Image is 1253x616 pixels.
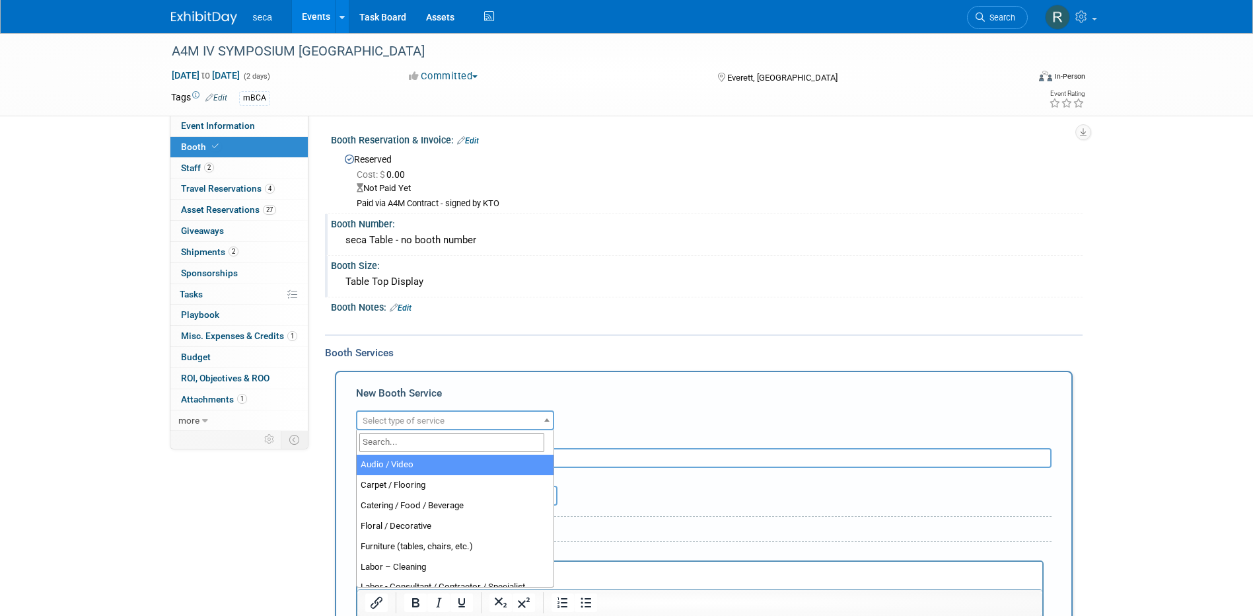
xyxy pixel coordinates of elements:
[341,272,1073,292] div: Table Top Display
[170,263,308,284] a: Sponsorships
[359,433,544,452] input: Search...
[181,141,221,152] span: Booth
[181,225,224,236] span: Giveaways
[489,594,512,612] button: Subscript
[475,468,991,486] div: Ideally by
[171,11,237,24] img: ExhibitDay
[170,410,308,431] a: more
[967,6,1028,29] a: Search
[170,116,308,136] a: Event Information
[181,352,211,362] span: Budget
[357,577,554,597] li: Labor - Consultant / Contractor / Specialist
[727,73,838,83] span: Everett, [GEOGRAPHIC_DATA]
[341,230,1073,250] div: seca Table - no booth number
[258,431,281,448] td: Personalize Event Tab Strip
[205,93,227,102] a: Edit
[181,183,275,194] span: Travel Reservations
[357,475,554,496] li: Carpet / Flooring
[171,91,227,106] td: Tags
[199,70,212,81] span: to
[178,415,199,426] span: more
[204,163,214,173] span: 2
[357,557,554,578] li: Labor – Cleaning
[181,204,276,215] span: Asset Reservations
[357,537,554,557] li: Furniture (tables, chairs, etc.)
[212,143,219,150] i: Booth reservation complete
[356,547,1044,560] div: Reservation Notes/Details:
[229,247,238,256] span: 2
[1054,71,1085,81] div: In-Person
[404,594,427,612] button: Bold
[242,72,270,81] span: (2 days)
[265,184,275,194] span: 4
[170,305,308,325] a: Playbook
[237,394,247,404] span: 1
[1049,91,1085,97] div: Event Rating
[331,297,1083,315] div: Booth Notes:
[356,430,1052,448] div: Description (optional)
[357,182,1073,195] div: Not Paid Yet
[170,158,308,178] a: Staff2
[170,284,308,305] a: Tasks
[170,368,308,389] a: ROI, Objectives & ROO
[365,594,388,612] button: Insert/edit link
[170,347,308,367] a: Budget
[331,256,1083,272] div: Booth Size:
[170,200,308,220] a: Asset Reservations27
[357,169,410,180] span: 0.00
[985,13,1015,22] span: Search
[357,516,554,537] li: Floral / Decorative
[253,12,273,22] span: seca
[331,214,1083,231] div: Booth Number:
[181,394,247,404] span: Attachments
[170,389,308,410] a: Attachments1
[1045,5,1070,30] img: Rachel Jordan
[167,40,1008,63] div: A4M IV SYMPOSIUM [GEOGRAPHIC_DATA]
[450,594,473,612] button: Underline
[239,91,270,105] div: mBCA
[404,69,483,83] button: Committed
[552,594,574,612] button: Numbered list
[427,594,450,612] button: Italic
[950,69,1086,89] div: Event Format
[325,346,1083,360] div: Booth Services
[170,137,308,157] a: Booth
[357,169,386,180] span: Cost: $
[457,136,479,145] a: Edit
[180,289,203,299] span: Tasks
[181,268,238,278] span: Sponsorships
[170,178,308,199] a: Travel Reservations4
[356,386,1052,407] div: New Booth Service
[181,163,214,173] span: Staff
[170,242,308,262] a: Shipments2
[181,247,238,257] span: Shipments
[357,455,554,475] li: Audio / Video
[181,309,219,320] span: Playbook
[357,496,554,516] li: Catering / Food / Beverage
[287,331,297,341] span: 1
[181,120,255,131] span: Event Information
[357,198,1073,210] div: Paid via A4M Contract - signed by KTO
[363,416,445,426] span: Select type of service
[170,326,308,346] a: Misc. Expenses & Credits1
[263,205,276,215] span: 27
[575,594,597,612] button: Bullet list
[1039,71,1052,81] img: Format-Inperson.png
[341,149,1073,210] div: Reserved
[281,431,308,448] td: Toggle Event Tabs
[171,69,240,81] span: [DATE] [DATE]
[181,373,269,383] span: ROI, Objectives & ROO
[513,594,535,612] button: Superscript
[181,330,297,341] span: Misc. Expenses & Credits
[390,303,412,313] a: Edit
[170,221,308,241] a: Giveaways
[331,130,1083,147] div: Booth Reservation & Invoice:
